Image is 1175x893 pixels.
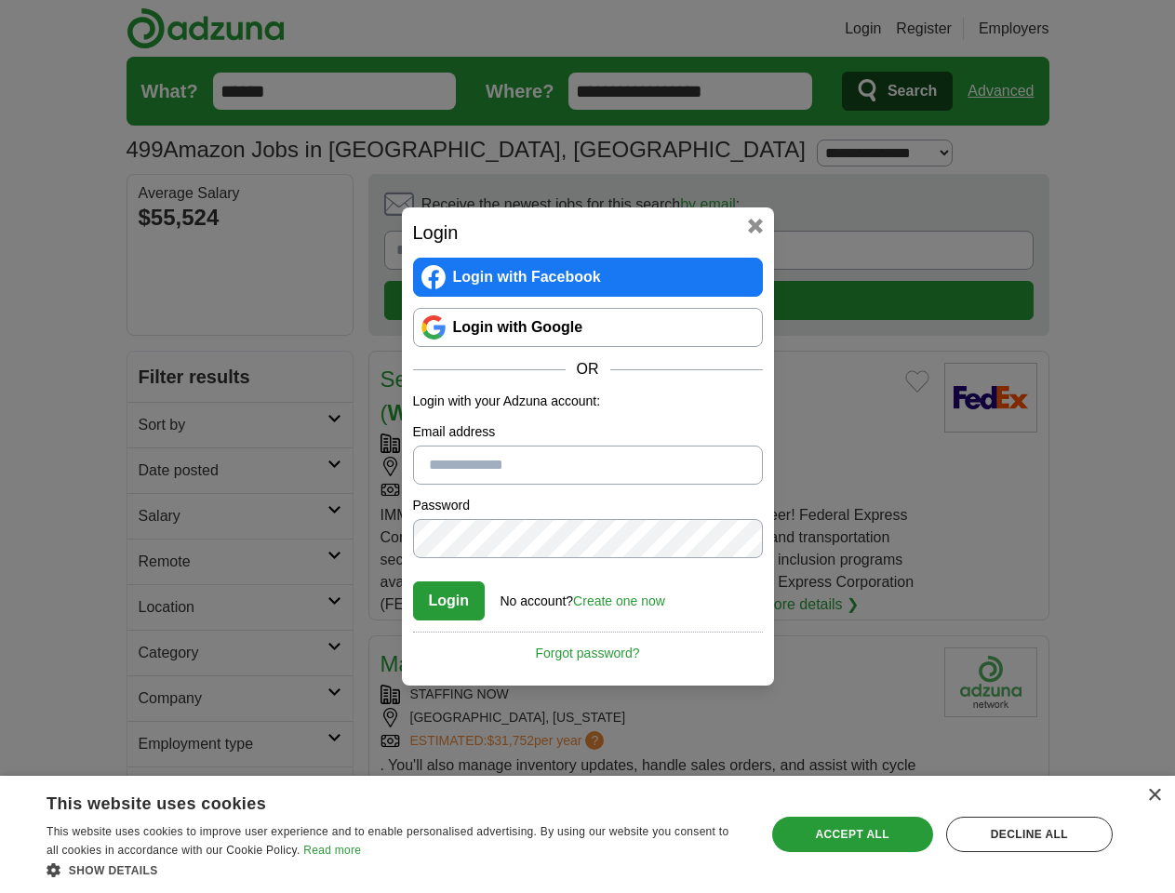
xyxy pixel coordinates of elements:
[1147,789,1161,803] div: Close
[47,860,743,879] div: Show details
[413,392,763,411] p: Login with your Adzuna account:
[303,844,361,857] a: Read more, opens a new window
[413,422,763,442] label: Email address
[566,358,610,380] span: OR
[413,496,763,515] label: Password
[413,308,763,347] a: Login with Google
[413,632,763,663] a: Forgot password?
[946,817,1113,852] div: Decline all
[47,787,697,815] div: This website uses cookies
[772,817,933,852] div: Accept all
[501,580,665,611] div: No account?
[413,219,763,247] h2: Login
[413,258,763,297] a: Login with Facebook
[573,593,665,608] a: Create one now
[47,825,728,857] span: This website uses cookies to improve user experience and to enable personalised advertising. By u...
[69,864,158,877] span: Show details
[413,581,486,620] button: Login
